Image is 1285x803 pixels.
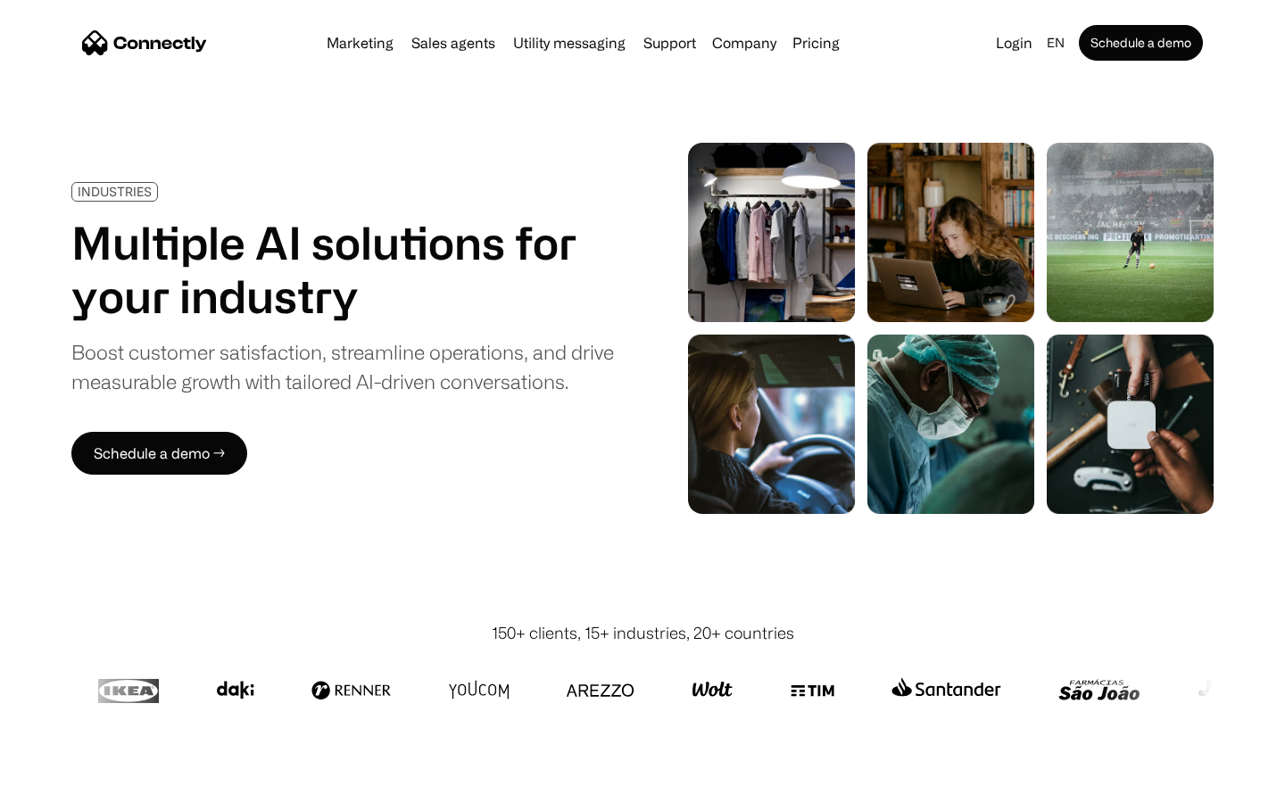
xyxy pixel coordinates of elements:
aside: Language selected: English [18,770,107,797]
ul: Language list [36,772,107,797]
a: Marketing [319,36,401,50]
div: Company [712,30,776,55]
a: Pricing [785,36,847,50]
div: 150+ clients, 15+ industries, 20+ countries [492,621,794,645]
div: en [1040,30,1075,55]
a: Schedule a demo [1079,25,1203,61]
div: Company [707,30,782,55]
div: INDUSTRIES [78,185,152,198]
div: Boost customer satisfaction, streamline operations, and drive measurable growth with tailored AI-... [71,337,614,396]
a: home [82,29,207,56]
div: en [1047,30,1065,55]
a: Login [989,30,1040,55]
a: Sales agents [404,36,502,50]
h1: Multiple AI solutions for your industry [71,216,614,323]
a: Utility messaging [506,36,633,50]
a: Support [636,36,703,50]
a: Schedule a demo → [71,432,247,475]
